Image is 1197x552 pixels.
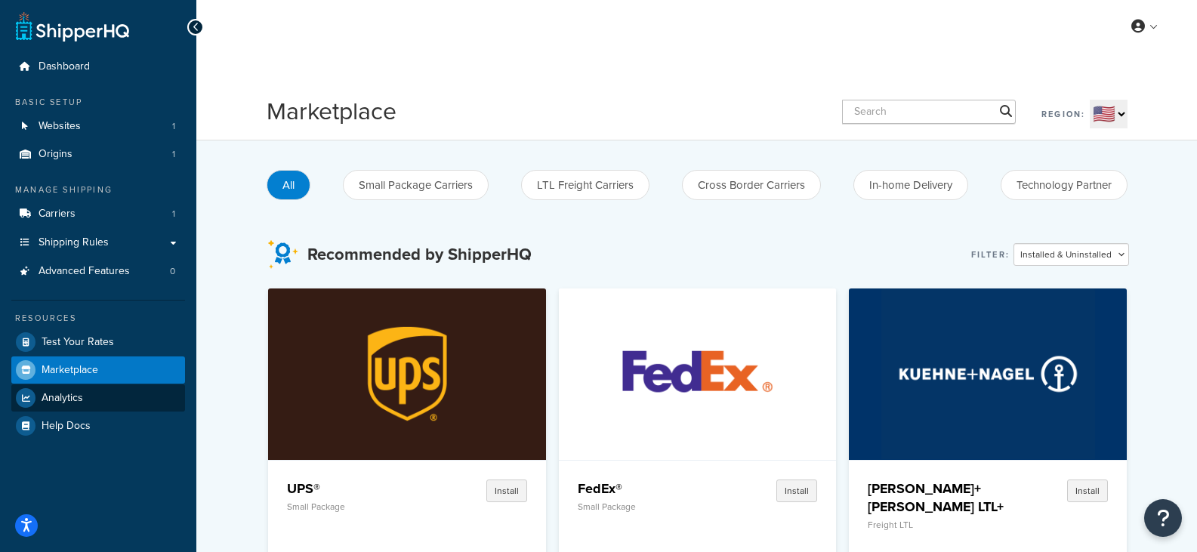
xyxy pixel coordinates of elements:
[11,200,185,228] li: Carriers
[682,170,821,200] button: Cross Border Carriers
[301,288,514,459] img: UPS®
[868,520,1011,530] p: Freight LTL
[172,208,175,220] span: 1
[307,245,532,264] h3: Recommended by ShipperHQ
[39,120,81,133] span: Websites
[578,480,721,498] h4: FedEx®
[287,501,430,512] p: Small Package
[1041,103,1085,125] label: Region:
[11,384,185,412] a: Analytics
[971,244,1010,265] label: Filter:
[11,328,185,356] a: Test Your Rates
[267,170,310,200] button: All
[11,229,185,257] a: Shipping Rules
[267,94,396,128] h1: Marketplace
[1067,480,1108,502] button: Install
[1001,170,1128,200] button: Technology Partner
[39,60,90,73] span: Dashboard
[11,140,185,168] li: Origins
[11,140,185,168] a: Origins1
[39,148,72,161] span: Origins
[591,288,804,459] img: FedEx®
[287,480,430,498] h4: UPS®
[39,265,130,278] span: Advanced Features
[11,53,185,81] a: Dashboard
[11,113,185,140] li: Websites
[521,170,649,200] button: LTL Freight Carriers
[39,236,109,249] span: Shipping Rules
[11,183,185,196] div: Manage Shipping
[11,96,185,109] div: Basic Setup
[42,420,91,433] span: Help Docs
[343,170,489,200] button: Small Package Carriers
[42,364,98,377] span: Marketplace
[578,501,721,512] p: Small Package
[172,148,175,161] span: 1
[776,480,817,502] button: Install
[11,356,185,384] a: Marketplace
[11,113,185,140] a: Websites1
[42,392,83,405] span: Analytics
[11,200,185,228] a: Carriers1
[170,265,175,278] span: 0
[842,100,1016,124] input: Search
[11,312,185,325] div: Resources
[42,336,114,349] span: Test Your Rates
[39,208,76,220] span: Carriers
[11,257,185,285] li: Advanced Features
[172,120,175,133] span: 1
[868,480,1011,516] h4: [PERSON_NAME]+[PERSON_NAME] LTL+
[1144,499,1182,537] button: Open Resource Center
[853,170,968,200] button: In-home Delivery
[486,480,527,502] button: Install
[11,412,185,439] a: Help Docs
[11,257,185,285] a: Advanced Features0
[881,288,1095,459] img: Kuehne+Nagel LTL+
